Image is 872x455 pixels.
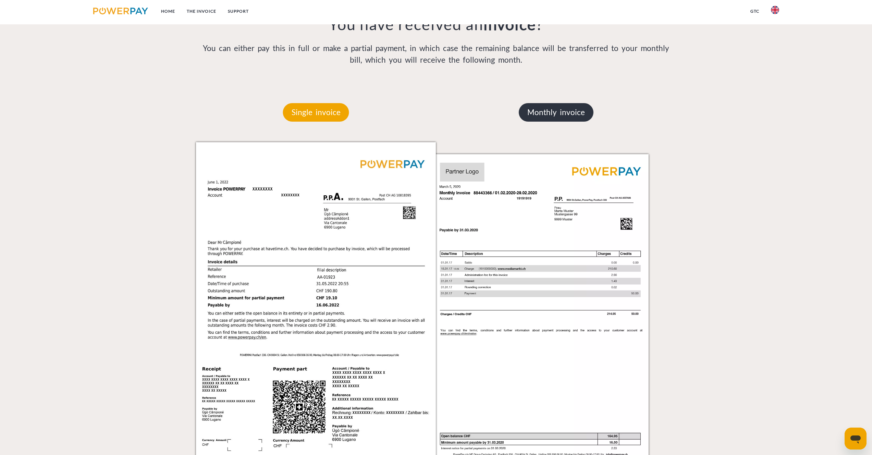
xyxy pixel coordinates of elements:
[745,5,765,17] a: GTC
[93,8,148,14] img: logo-powerpay.svg
[181,5,222,17] a: THE INVOICE
[771,6,779,14] img: en
[196,42,676,66] p: You can either pay this in full or make a partial payment, in which case the remaining balance wi...
[519,103,593,122] p: Monthly invoice
[845,428,867,450] iframe: Button to launch messaging window
[222,5,255,17] a: Support
[155,5,181,17] a: Home
[283,103,349,122] p: Single invoice
[483,15,536,34] b: invoice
